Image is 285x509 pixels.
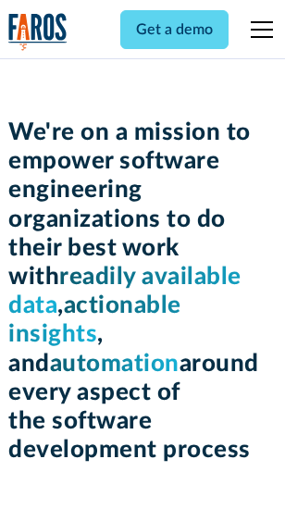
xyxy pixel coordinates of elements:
span: readily available data [8,265,242,317]
a: Get a demo [120,10,229,49]
img: Logo of the analytics and reporting company Faros. [8,13,68,51]
span: automation [50,352,180,376]
h1: We're on a mission to empower software engineering organizations to do their best work with , , a... [8,118,277,465]
span: actionable insights [8,293,181,346]
a: home [8,13,68,51]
